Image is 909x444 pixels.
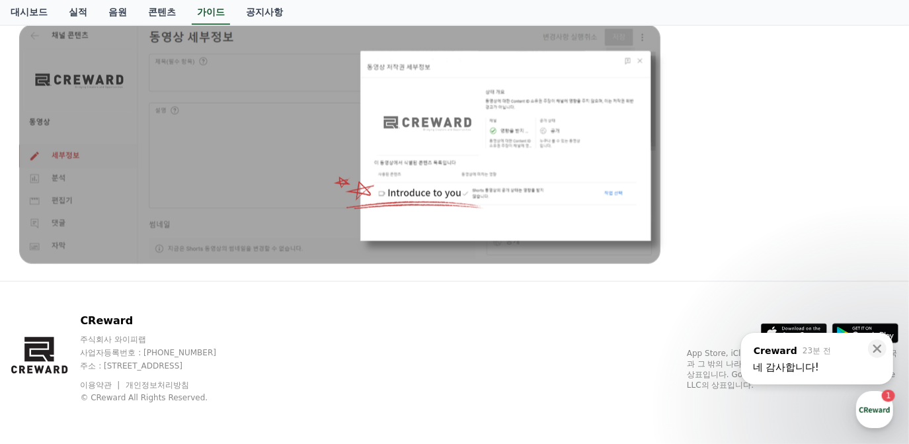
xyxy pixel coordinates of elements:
[87,334,171,367] a: 1대화
[80,381,122,390] a: 이용약관
[134,333,139,344] span: 1
[171,334,254,367] a: 설정
[80,335,241,345] p: 주식회사 와이피랩
[121,355,137,365] span: 대화
[80,314,241,330] p: CReward
[126,381,189,390] a: 개인정보처리방침
[4,334,87,367] a: 홈
[80,393,241,404] p: © CReward All Rights Reserved.
[204,354,220,365] span: 설정
[80,348,241,359] p: 사업자등록번호 : [PHONE_NUMBER]
[11,19,672,271] img: 5.png
[42,354,50,365] span: 홈
[80,361,241,372] p: 주소 : [STREET_ADDRESS]
[687,349,898,391] p: App Store, iCloud, iCloud Drive 및 iTunes Store는 미국과 그 밖의 나라 및 지역에서 등록된 Apple Inc.의 서비스 상표입니다. Goo...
